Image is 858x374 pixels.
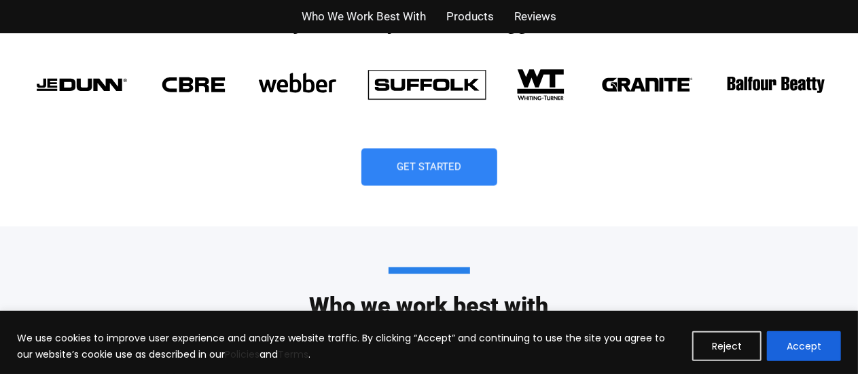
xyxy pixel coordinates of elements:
a: Get Started [361,149,497,186]
button: Accept [767,331,841,361]
a: Who We Work Best With [302,7,426,26]
p: We use cookies to improve user experience and analyze website traffic. By clicking “Accept” and c... [17,330,682,362]
button: Reject [692,331,762,361]
a: Terms [278,348,308,361]
h2: Who we work best with [42,267,817,318]
a: Products [446,7,494,26]
span: Get Started [397,162,461,172]
h3: Projects run by America's biggest GCs [22,14,837,33]
a: Reviews [514,7,556,26]
a: Policies [225,348,260,361]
